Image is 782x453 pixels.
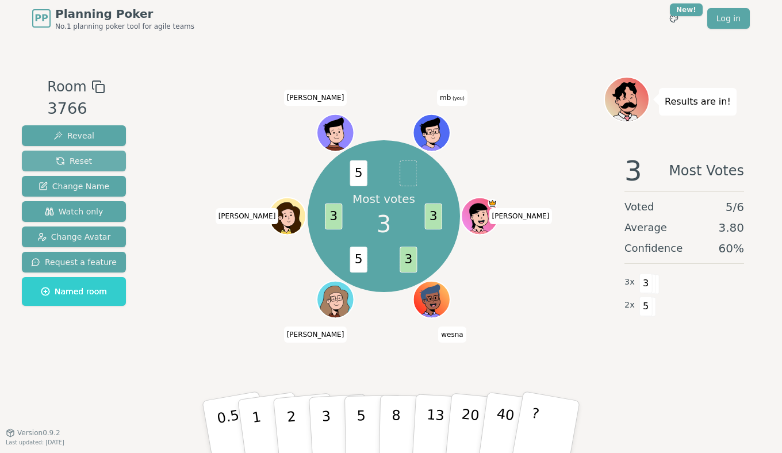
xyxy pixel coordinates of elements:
span: Last updated: [DATE] [6,439,64,446]
span: Named room [41,286,107,297]
span: Change Name [39,181,109,192]
span: Voted [624,199,654,215]
span: Version 0.9.2 [17,428,60,437]
span: 3 [624,157,642,185]
span: Average [624,220,667,236]
span: PP [34,11,48,25]
span: 3 [425,203,442,229]
span: chloe is the host [488,199,497,208]
a: Log in [707,8,750,29]
span: 3 [400,246,417,272]
button: Watch only [22,201,126,222]
p: Results are in! [665,94,731,110]
button: Reveal [22,125,126,146]
span: No.1 planning poker tool for agile teams [55,22,194,31]
span: Request a feature [31,256,117,268]
span: 3 x [624,276,635,289]
span: Click to change your name [489,208,553,224]
span: Reset [56,155,92,167]
button: Change Avatar [22,226,126,247]
p: Most votes [352,191,415,207]
button: Click to change your avatar [415,116,449,150]
span: 3.80 [718,220,744,236]
div: New! [670,3,703,16]
button: New! [664,8,684,29]
div: 3766 [47,97,105,121]
button: Change Name [22,176,126,197]
span: 3 [325,203,343,229]
span: Click to change your name [438,327,466,343]
button: Request a feature [22,252,126,272]
span: Watch only [45,206,103,217]
span: 60 % [719,240,744,256]
button: Reset [22,151,126,171]
span: Confidence [624,240,683,256]
span: Click to change your name [216,208,279,224]
span: 5 [639,297,653,316]
span: Change Avatar [37,231,111,243]
span: (you) [451,96,465,101]
span: 5 [350,246,367,272]
span: Planning Poker [55,6,194,22]
span: Reveal [53,130,94,141]
span: Click to change your name [284,327,347,343]
span: Room [47,76,86,97]
span: Click to change your name [437,90,467,106]
span: 2 x [624,299,635,312]
button: Version0.9.2 [6,428,60,437]
span: 5 / 6 [726,199,744,215]
span: 5 [350,160,367,186]
span: 3 [377,207,391,241]
a: PPPlanning PokerNo.1 planning poker tool for agile teams [32,6,194,31]
span: 3 [639,274,653,293]
button: Named room [22,277,126,306]
span: Click to change your name [284,90,347,106]
span: Most Votes [669,157,744,185]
